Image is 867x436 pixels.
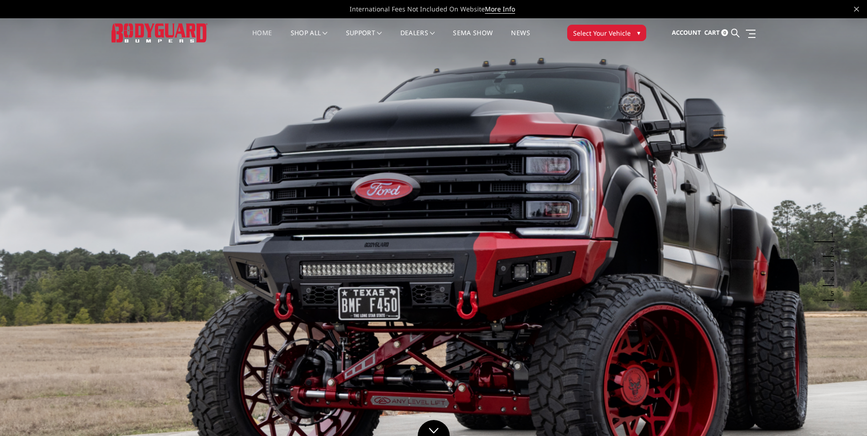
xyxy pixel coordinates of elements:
[704,21,728,45] a: Cart 0
[825,257,834,271] button: 3 of 5
[573,28,631,38] span: Select Your Vehicle
[567,25,646,41] button: Select Your Vehicle
[825,242,834,257] button: 2 of 5
[485,5,515,14] a: More Info
[252,30,272,48] a: Home
[825,228,834,242] button: 1 of 5
[453,30,493,48] a: SEMA Show
[721,29,728,36] span: 0
[672,28,701,37] span: Account
[825,286,834,301] button: 5 of 5
[400,30,435,48] a: Dealers
[418,420,450,436] a: Click to Down
[704,28,720,37] span: Cart
[511,30,530,48] a: News
[291,30,328,48] a: shop all
[637,28,640,37] span: ▾
[346,30,382,48] a: Support
[821,392,867,436] iframe: Chat Widget
[825,271,834,286] button: 4 of 5
[672,21,701,45] a: Account
[112,23,207,42] img: BODYGUARD BUMPERS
